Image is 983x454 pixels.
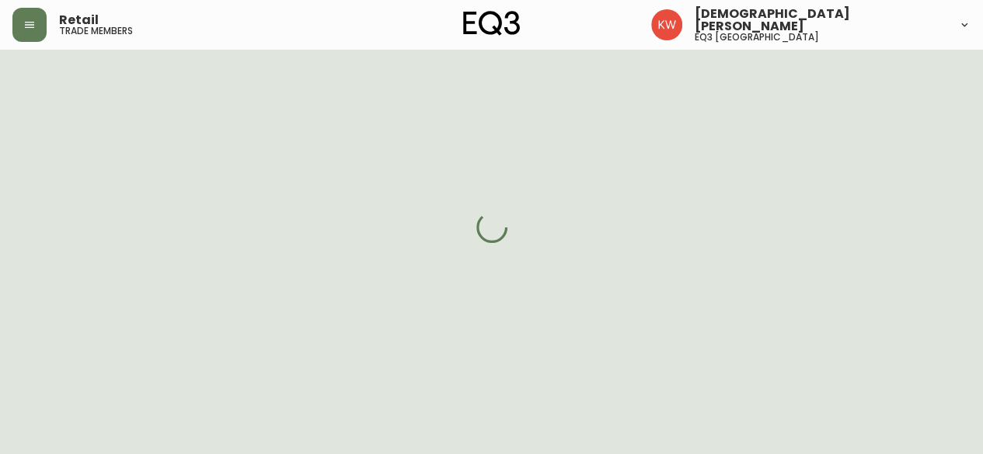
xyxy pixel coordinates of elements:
[463,11,521,36] img: logo
[59,14,99,26] span: Retail
[695,8,946,33] span: [DEMOGRAPHIC_DATA][PERSON_NAME]
[695,33,819,42] h5: eq3 [GEOGRAPHIC_DATA]
[651,9,682,40] img: f33162b67396b0982c40ce2a87247151
[59,26,133,36] h5: trade members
